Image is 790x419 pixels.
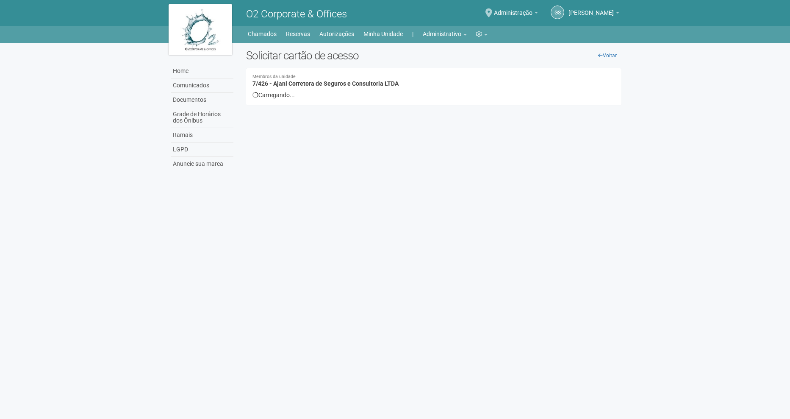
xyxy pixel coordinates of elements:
[248,28,277,40] a: Chamados
[246,49,622,62] h2: Solicitar cartão de acesso
[319,28,354,40] a: Autorizações
[169,4,232,55] img: logo.jpg
[476,28,488,40] a: Configurações
[412,28,413,40] a: |
[494,11,538,17] a: Administração
[252,91,615,99] div: Carregando...
[286,28,310,40] a: Reservas
[551,6,564,19] a: GS
[494,1,532,16] span: Administração
[171,93,233,107] a: Documentos
[593,49,621,62] a: Voltar
[423,28,467,40] a: Administrativo
[363,28,403,40] a: Minha Unidade
[171,78,233,93] a: Comunicados
[246,8,347,20] span: O2 Corporate & Offices
[171,128,233,142] a: Ramais
[171,107,233,128] a: Grade de Horários dos Ônibus
[171,157,233,171] a: Anuncie sua marca
[171,142,233,157] a: LGPD
[568,1,614,16] span: Gabriela Souza
[171,64,233,78] a: Home
[252,75,615,79] small: Membros da unidade
[252,75,615,87] h4: 7/426 - Ajani Corretora de Seguros e Consultoria LTDA
[568,11,619,17] a: [PERSON_NAME]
